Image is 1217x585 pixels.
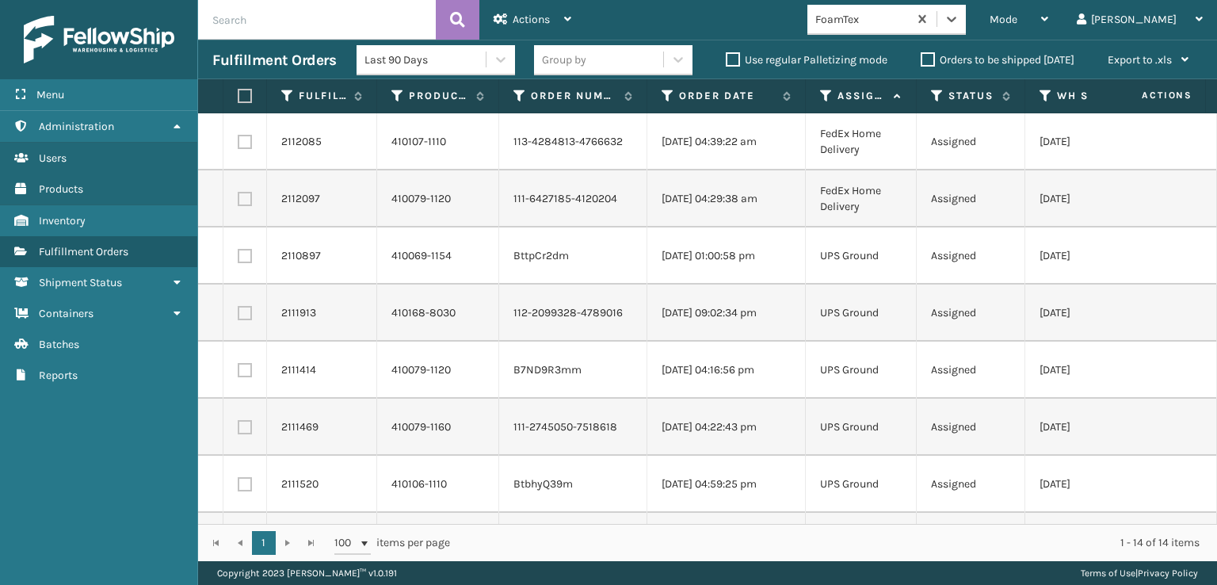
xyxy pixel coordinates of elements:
[990,13,1017,26] span: Mode
[917,285,1025,342] td: Assigned
[917,399,1025,456] td: Assigned
[409,89,468,103] label: Product SKU
[647,227,806,285] td: [DATE] 01:00:58 pm
[499,113,647,170] td: 113-4284813-4766632
[1025,513,1184,570] td: [DATE]
[281,476,319,492] a: 2111520
[921,53,1074,67] label: Orders to be shipped [DATE]
[513,13,550,26] span: Actions
[499,227,647,285] td: BttpCr2dm
[39,214,86,227] span: Inventory
[364,52,487,68] div: Last 90 Days
[212,51,336,70] h3: Fulfillment Orders
[391,306,456,319] a: 410168-8030
[1057,89,1153,103] label: WH Ship By Date
[647,285,806,342] td: [DATE] 09:02:34 pm
[815,11,910,28] div: FoamTex
[281,362,316,378] a: 2111414
[334,531,450,555] span: items per page
[499,456,647,513] td: BtbhyQ39m
[499,285,647,342] td: 112-2099328-4789016
[1108,53,1172,67] span: Export to .xls
[499,399,647,456] td: 111-2745050-7518618
[647,113,806,170] td: [DATE] 04:39:22 am
[1025,342,1184,399] td: [DATE]
[391,135,446,148] a: 410107-1110
[806,342,917,399] td: UPS Ground
[806,285,917,342] td: UPS Ground
[391,420,451,434] a: 410079-1160
[391,477,447,491] a: 410106-1110
[499,513,647,570] td: 111-8550381-6632249
[917,342,1025,399] td: Assigned
[726,53,887,67] label: Use regular Palletizing mode
[39,338,79,351] span: Batches
[1025,285,1184,342] td: [DATE]
[917,227,1025,285] td: Assigned
[806,456,917,513] td: UPS Ground
[531,89,616,103] label: Order Number
[647,399,806,456] td: [DATE] 04:22:43 pm
[806,170,917,227] td: FedEx Home Delivery
[281,191,320,207] a: 2112097
[917,513,1025,570] td: Assigned
[391,192,451,205] a: 410079-1120
[36,88,64,101] span: Menu
[391,363,451,377] a: 410079-1120
[806,113,917,170] td: FedEx Home Delivery
[39,276,122,289] span: Shipment Status
[39,182,83,196] span: Products
[917,170,1025,227] td: Assigned
[281,134,322,150] a: 2112085
[499,342,647,399] td: B7ND9R3mm
[217,561,397,585] p: Copyright 2023 [PERSON_NAME]™ v 1.0.191
[39,120,114,133] span: Administration
[39,245,128,258] span: Fulfillment Orders
[24,16,174,63] img: logo
[281,419,319,435] a: 2111469
[1025,456,1184,513] td: [DATE]
[1081,561,1198,585] div: |
[39,151,67,165] span: Users
[1092,82,1202,109] span: Actions
[806,227,917,285] td: UPS Ground
[647,342,806,399] td: [DATE] 04:16:56 pm
[948,89,994,103] label: Status
[806,399,917,456] td: UPS Ground
[1081,568,1135,579] a: Terms of Use
[1025,170,1184,227] td: [DATE]
[281,305,316,321] a: 2111913
[391,249,452,262] a: 410069-1154
[917,456,1025,513] td: Assigned
[39,307,93,320] span: Containers
[39,369,78,382] span: Reports
[472,535,1200,551] div: 1 - 14 of 14 items
[281,248,321,264] a: 2110897
[252,531,276,555] a: 1
[1138,568,1198,579] a: Privacy Policy
[499,170,647,227] td: 111-6427185-4120204
[334,535,358,551] span: 100
[679,89,775,103] label: Order Date
[806,513,917,570] td: UPS Ground
[299,89,346,103] label: Fulfillment Order Id
[1025,113,1184,170] td: [DATE]
[837,89,886,103] label: Assigned Carrier Service
[1025,227,1184,285] td: [DATE]
[1025,399,1184,456] td: [DATE]
[542,52,586,68] div: Group by
[647,456,806,513] td: [DATE] 04:59:25 pm
[647,170,806,227] td: [DATE] 04:29:38 am
[917,113,1025,170] td: Assigned
[647,513,806,570] td: [DATE] 08:16:52 pm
